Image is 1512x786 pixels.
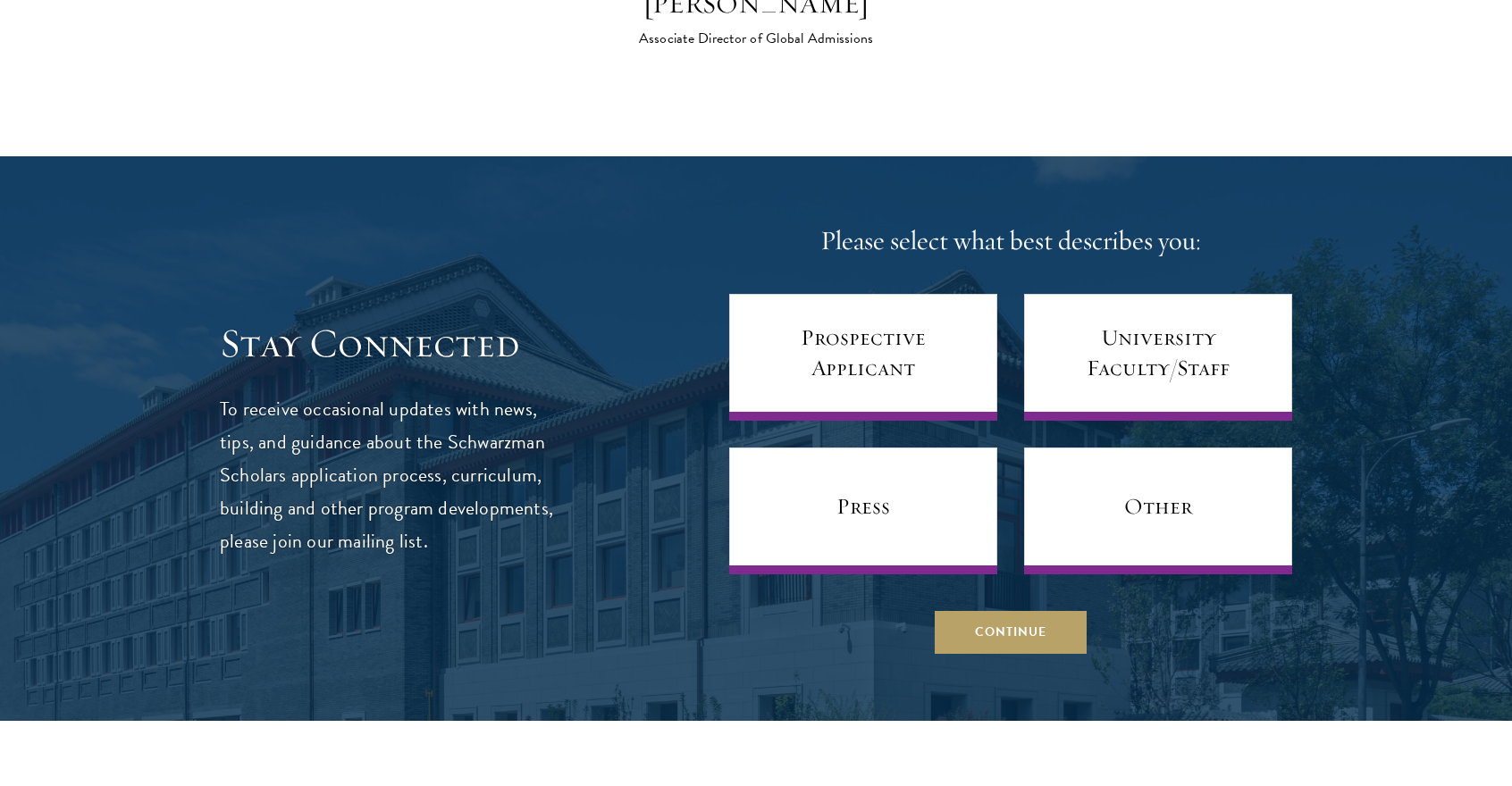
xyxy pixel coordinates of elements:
[220,319,555,369] h3: Stay Connected
[729,447,997,574] a: Press
[1024,294,1292,421] a: University Faculty/Staff
[935,610,1087,653] button: Continue
[600,28,912,49] div: Associate Director of Global Admissions
[1024,447,1292,574] a: Other
[220,393,555,558] p: To receive occasional updates with news, tips, and guidance about the Schwarzman Scholars applica...
[729,223,1292,259] h4: Please select what best describes you:
[729,294,997,421] a: Prospective Applicant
